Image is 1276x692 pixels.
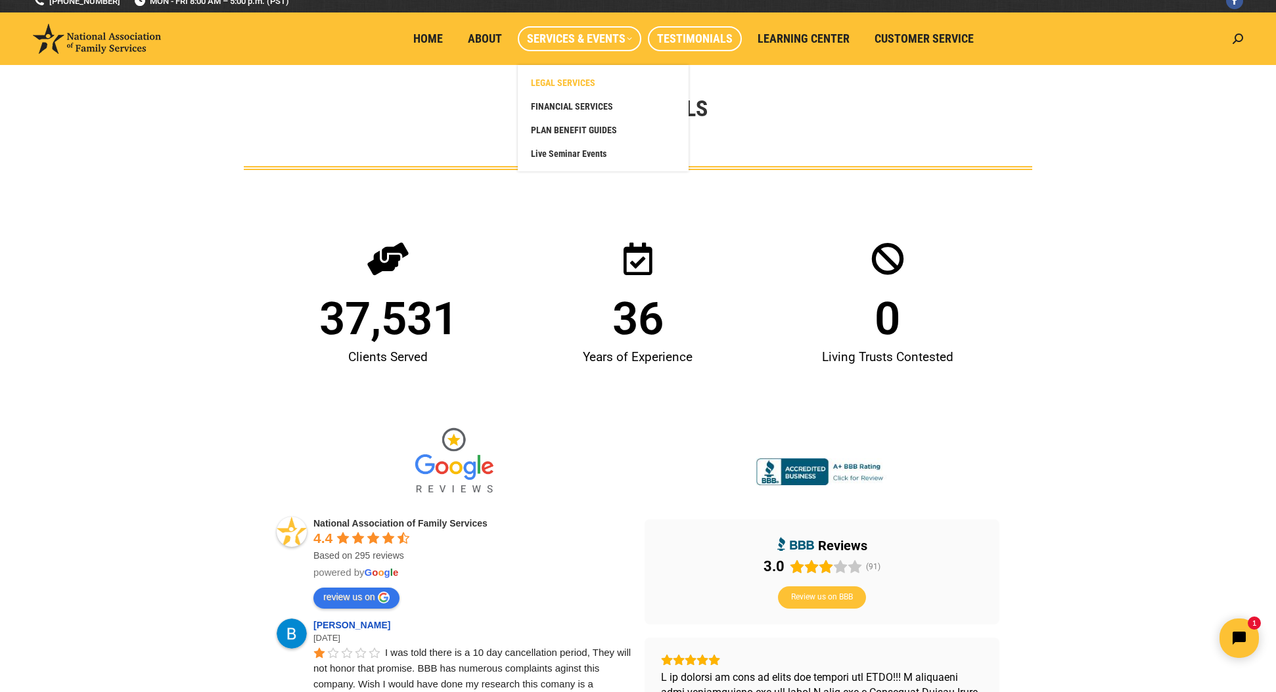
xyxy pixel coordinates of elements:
[459,26,511,51] a: About
[524,71,682,95] a: LEGAL SERVICES
[524,118,682,142] a: PLAN BENEFIT GUIDES
[791,592,853,603] span: Review us on BBB
[468,32,502,46] span: About
[875,32,974,46] span: Customer Service
[313,566,631,579] div: powered by
[372,567,378,578] span: o
[865,26,983,51] a: Customer Service
[313,518,488,529] a: National Association of Family Services
[778,586,866,609] button: Review us on BBB
[531,148,606,160] span: Live Seminar Events
[763,557,785,576] div: 3.0
[313,632,631,645] div: [DATE]
[390,567,393,578] span: l
[818,537,867,554] div: reviews
[524,142,682,165] a: Live Seminar Events
[756,458,888,486] img: Accredited A+ with Better Business Bureau
[531,124,617,136] span: PLAN BENEFIT GUIDES
[758,32,850,46] span: Learning Center
[270,341,507,373] div: Clients Served
[319,296,458,341] span: 37,531
[520,341,756,373] div: Years of Experience
[527,32,632,46] span: Services & Events
[769,341,1006,373] div: Living Trusts Contested
[393,567,398,578] span: e
[531,77,595,89] span: LEGAL SERVICES
[313,530,332,546] span: 4.4
[313,588,399,609] a: review us on
[531,100,613,112] span: FINANCIAL SERVICES
[763,557,862,576] div: Rating: 3.0 out of 5
[313,620,394,630] a: [PERSON_NAME]
[1044,607,1270,669] iframe: Tidio Chat
[657,32,733,46] span: Testimonials
[748,26,859,51] a: Learning Center
[404,26,452,51] a: Home
[413,32,443,46] span: Home
[384,567,390,578] span: g
[648,26,742,51] a: Testimonials
[866,562,880,571] span: (91)
[405,419,503,504] img: Google Reviews
[612,296,664,341] span: 36
[313,549,631,562] div: Based on 295 reviews
[524,95,682,118] a: FINANCIAL SERVICES
[875,296,900,341] span: 0
[33,24,161,54] img: National Association of Family Services
[661,654,983,666] div: Rating: 5.0 out of 5
[365,567,373,578] span: G
[378,567,384,578] span: o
